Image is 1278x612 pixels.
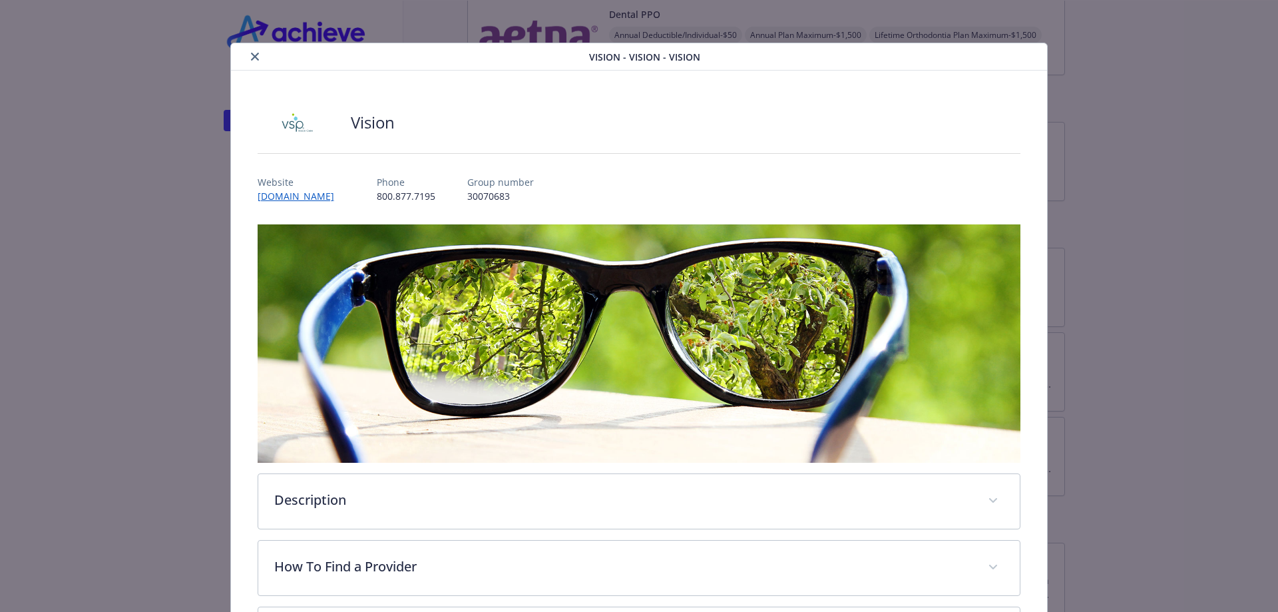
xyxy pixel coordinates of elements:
[258,190,345,202] a: [DOMAIN_NAME]
[258,541,1020,595] div: How To Find a Provider
[467,175,534,189] p: Group number
[258,103,337,143] img: Vision Service Plan
[258,224,1021,463] img: banner
[377,189,435,203] p: 800.877.7195
[247,49,263,65] button: close
[377,175,435,189] p: Phone
[274,490,972,510] p: Description
[467,189,534,203] p: 30070683
[351,111,395,134] h2: Vision
[258,474,1020,529] div: Description
[274,557,972,577] p: How To Find a Provider
[258,175,345,189] p: Website
[589,50,700,64] span: Vision - Vision - Vision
